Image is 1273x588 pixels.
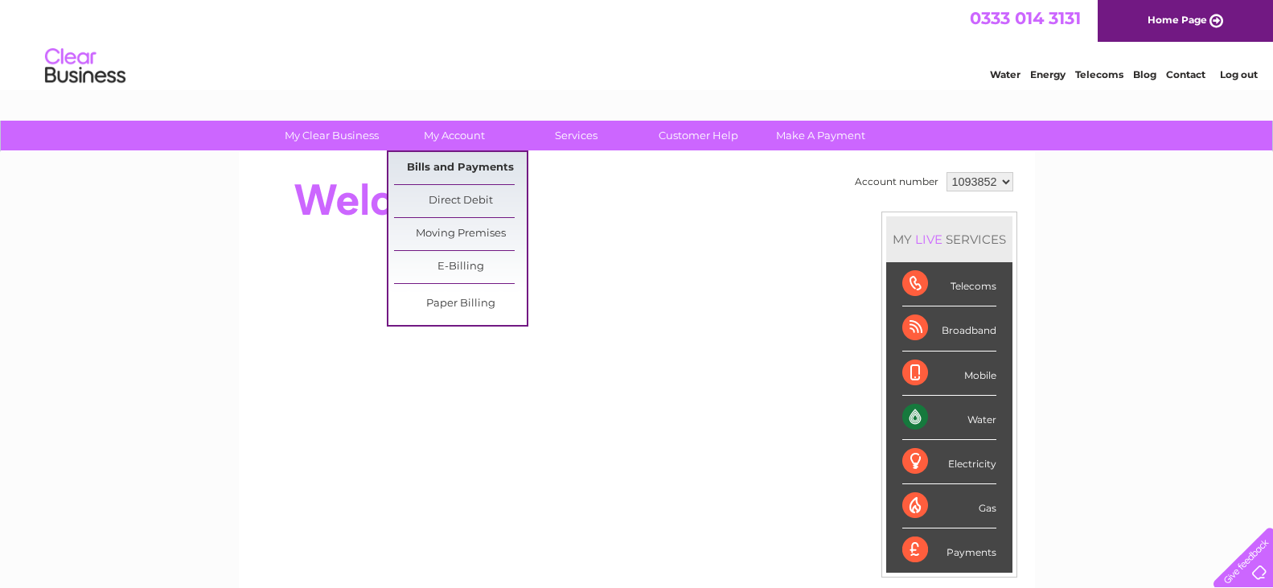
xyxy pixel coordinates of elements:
a: Make A Payment [754,121,887,150]
a: Services [510,121,643,150]
div: LIVE [912,232,946,247]
div: Telecoms [902,262,996,306]
a: Log out [1220,68,1258,80]
a: 0333 014 3131 [970,8,1081,28]
a: Bills and Payments [394,152,527,184]
div: Mobile [902,352,996,396]
div: Broadband [902,306,996,351]
a: Energy [1030,68,1066,80]
a: Telecoms [1075,68,1123,80]
div: Gas [902,484,996,528]
a: Contact [1166,68,1205,80]
a: Water [990,68,1020,80]
img: logo.png [44,42,126,91]
td: Account number [851,168,942,195]
a: E-Billing [394,251,527,283]
div: Electricity [902,440,996,484]
a: My Account [388,121,520,150]
div: Payments [902,528,996,572]
div: Water [902,396,996,440]
a: Blog [1133,68,1156,80]
div: MY SERVICES [886,216,1012,262]
a: Moving Premises [394,218,527,250]
a: My Clear Business [265,121,398,150]
a: Direct Debit [394,185,527,217]
a: Paper Billing [394,288,527,320]
a: Customer Help [632,121,765,150]
div: Clear Business is a trading name of Verastar Limited (registered in [GEOGRAPHIC_DATA] No. 3667643... [257,9,1017,78]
